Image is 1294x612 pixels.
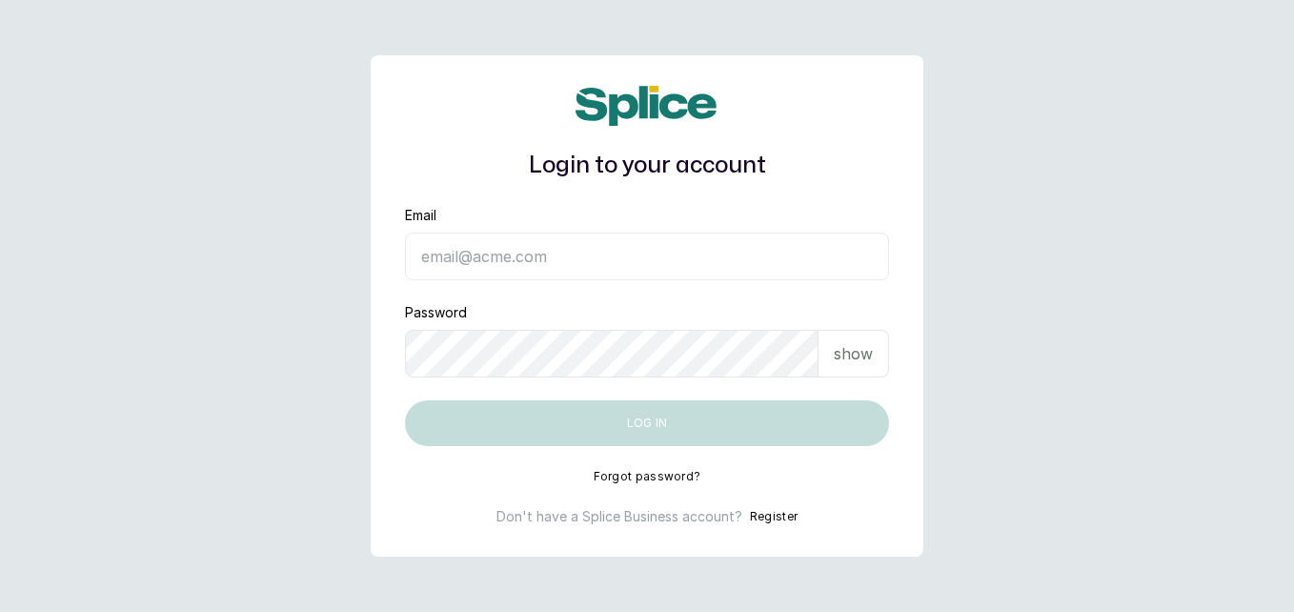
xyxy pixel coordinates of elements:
label: Email [405,206,436,225]
label: Password [405,303,467,322]
p: Don't have a Splice Business account? [496,507,742,526]
button: Register [750,507,798,526]
button: Forgot password? [594,469,701,484]
input: email@acme.com [405,233,889,280]
p: show [834,342,873,365]
button: Log in [405,400,889,446]
h1: Login to your account [405,149,889,183]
